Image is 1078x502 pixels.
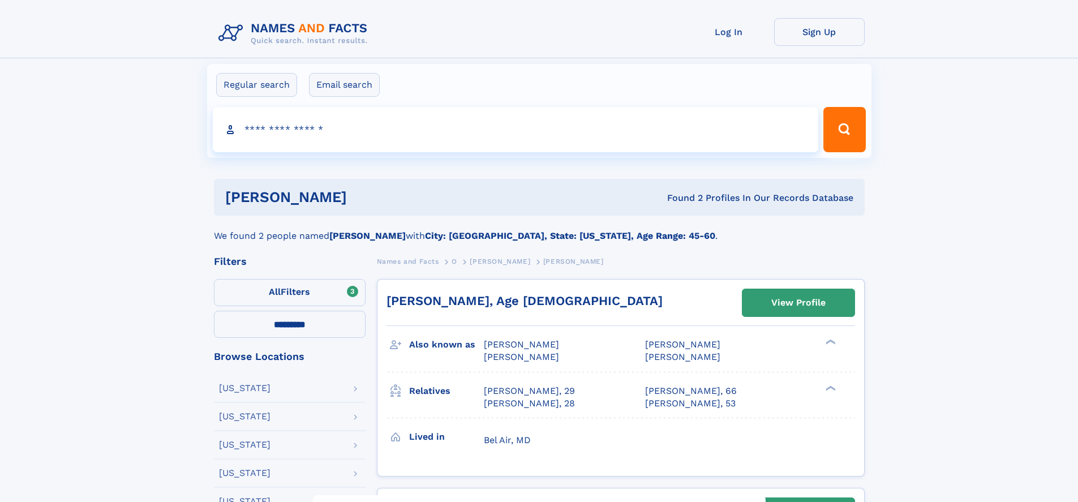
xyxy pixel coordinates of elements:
[645,339,720,350] span: [PERSON_NAME]
[219,384,270,393] div: [US_STATE]
[771,290,826,316] div: View Profile
[329,230,406,241] b: [PERSON_NAME]
[216,73,297,97] label: Regular search
[645,351,720,362] span: [PERSON_NAME]
[484,397,575,410] a: [PERSON_NAME], 28
[425,230,715,241] b: City: [GEOGRAPHIC_DATA], State: [US_STATE], Age Range: 45-60
[484,435,531,445] span: Bel Air, MD
[386,294,663,308] a: [PERSON_NAME], Age [DEMOGRAPHIC_DATA]
[823,384,836,392] div: ❯
[219,440,270,449] div: [US_STATE]
[214,279,366,306] label: Filters
[213,107,819,152] input: search input
[214,256,366,267] div: Filters
[377,254,439,268] a: Names and Facts
[507,192,853,204] div: Found 2 Profiles In Our Records Database
[409,335,484,354] h3: Also known as
[452,258,457,265] span: O
[543,258,604,265] span: [PERSON_NAME]
[823,107,865,152] button: Search Button
[214,351,366,362] div: Browse Locations
[742,289,854,316] a: View Profile
[823,338,836,346] div: ❯
[269,286,281,297] span: All
[484,351,559,362] span: [PERSON_NAME]
[309,73,380,97] label: Email search
[409,381,484,401] h3: Relatives
[484,385,575,397] a: [PERSON_NAME], 29
[774,18,865,46] a: Sign Up
[225,190,507,204] h1: [PERSON_NAME]
[484,339,559,350] span: [PERSON_NAME]
[452,254,457,268] a: O
[645,397,736,410] a: [PERSON_NAME], 53
[219,469,270,478] div: [US_STATE]
[214,18,377,49] img: Logo Names and Facts
[409,427,484,447] h3: Lived in
[214,216,865,243] div: We found 2 people named with .
[645,385,737,397] a: [PERSON_NAME], 66
[470,254,530,268] a: [PERSON_NAME]
[470,258,530,265] span: [PERSON_NAME]
[219,412,270,421] div: [US_STATE]
[684,18,774,46] a: Log In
